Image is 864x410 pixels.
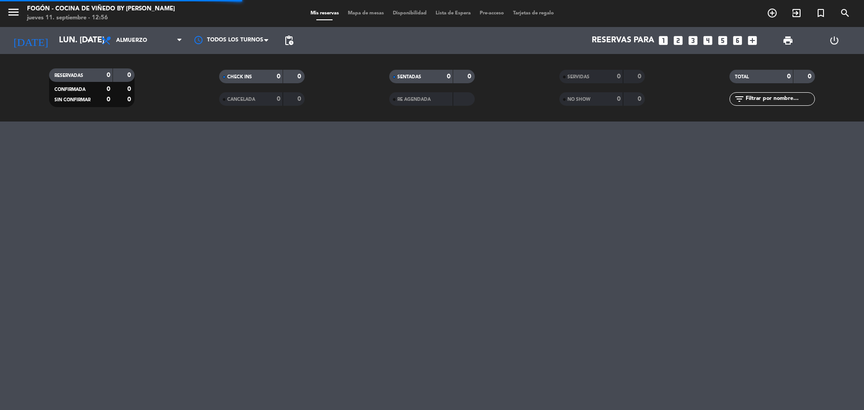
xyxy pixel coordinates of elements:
strong: 0 [787,73,791,80]
i: looks_4 [702,35,714,46]
i: search [840,8,850,18]
span: Lista de Espera [431,11,475,16]
i: turned_in_not [815,8,826,18]
div: jueves 11. septiembre - 12:56 [27,14,175,23]
span: Tarjetas de regalo [508,11,558,16]
strong: 0 [127,96,133,103]
i: arrow_drop_down [84,35,94,46]
button: menu [7,5,20,22]
strong: 0 [638,73,643,80]
span: SERVIDAS [567,75,589,79]
span: CANCELADA [227,97,255,102]
span: print [783,35,793,46]
strong: 0 [107,86,110,92]
strong: 0 [127,86,133,92]
span: Mapa de mesas [343,11,388,16]
i: looks_5 [717,35,729,46]
div: Fogón - Cocina de viñedo by [PERSON_NAME] [27,5,175,14]
span: pending_actions [283,35,294,46]
strong: 0 [638,96,643,102]
span: RESERVADAS [54,73,83,78]
span: CHECK INS [227,75,252,79]
strong: 0 [127,72,133,78]
span: CONFIRMADA [54,87,85,92]
span: NO SHOW [567,97,590,102]
span: TOTAL [735,75,749,79]
div: LOG OUT [811,27,857,54]
i: menu [7,5,20,19]
span: Reservas para [592,36,654,45]
strong: 0 [297,73,303,80]
strong: 0 [447,73,450,80]
i: looks_3 [687,35,699,46]
strong: 0 [277,73,280,80]
strong: 0 [277,96,280,102]
strong: 0 [617,96,621,102]
strong: 0 [297,96,303,102]
strong: 0 [468,73,473,80]
i: add_circle_outline [767,8,778,18]
i: looks_two [672,35,684,46]
input: Filtrar por nombre... [745,94,814,104]
i: add_box [747,35,758,46]
strong: 0 [808,73,813,80]
i: power_settings_new [829,35,840,46]
span: Mis reservas [306,11,343,16]
span: SENTADAS [397,75,421,79]
span: Almuerzo [116,37,147,44]
strong: 0 [107,96,110,103]
span: RE AGENDADA [397,97,431,102]
i: filter_list [734,94,745,104]
i: looks_6 [732,35,743,46]
i: looks_one [657,35,669,46]
strong: 0 [107,72,110,78]
i: exit_to_app [791,8,802,18]
span: SIN CONFIRMAR [54,98,90,102]
i: [DATE] [7,31,54,50]
span: Disponibilidad [388,11,431,16]
strong: 0 [617,73,621,80]
span: Pre-acceso [475,11,508,16]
